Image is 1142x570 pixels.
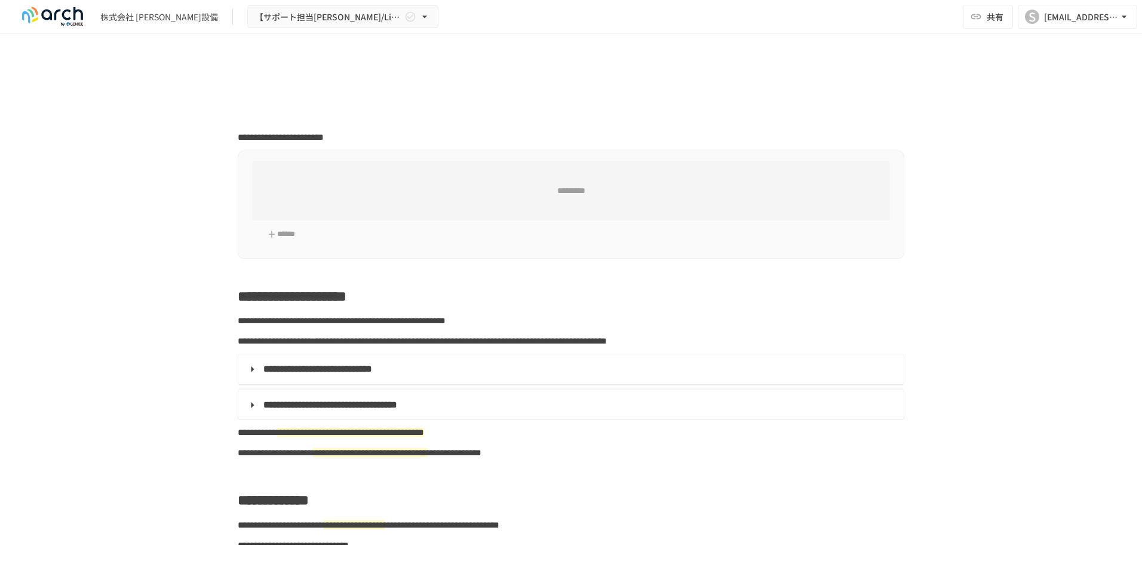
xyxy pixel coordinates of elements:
[963,5,1013,29] button: 共有
[255,10,402,24] span: 【サポート担当[PERSON_NAME]/Lite】株式会社 [PERSON_NAME]設備様_初期設定サポートLite
[100,11,218,23] div: 株式会社 [PERSON_NAME]設備
[14,7,91,26] img: logo-default@2x-9cf2c760.svg
[1018,5,1137,29] button: S[EMAIL_ADDRESS][DOMAIN_NAME]
[247,5,438,29] button: 【サポート担当[PERSON_NAME]/Lite】株式会社 [PERSON_NAME]設備様_初期設定サポートLite
[1044,10,1118,24] div: [EMAIL_ADDRESS][DOMAIN_NAME]
[1025,10,1039,24] div: S
[987,10,1003,23] span: 共有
